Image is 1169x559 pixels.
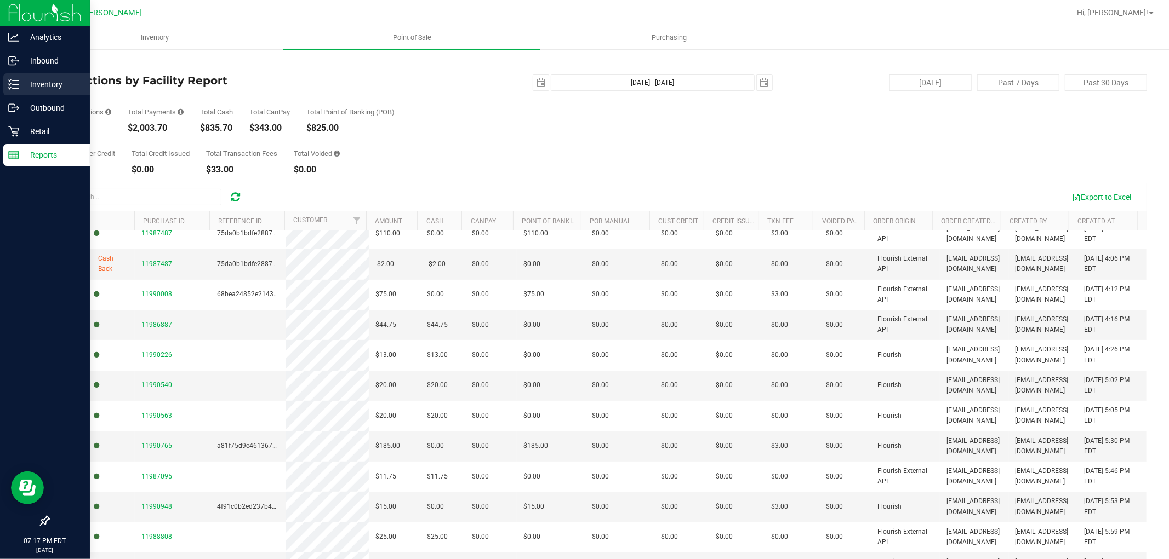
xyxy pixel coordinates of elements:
[716,320,733,330] span: $0.00
[946,253,1002,274] span: [EMAIL_ADDRESS][DOMAIN_NAME]
[826,471,843,482] span: $0.00
[716,289,733,299] span: $0.00
[946,496,1002,517] span: [EMAIL_ADDRESS][DOMAIN_NAME]
[523,411,540,421] span: $0.00
[126,33,184,43] span: Inventory
[472,380,489,390] span: $0.00
[1010,217,1047,225] a: Created By
[771,532,788,542] span: $0.00
[716,228,733,239] span: $0.00
[19,125,85,138] p: Retail
[19,31,85,44] p: Analytics
[141,260,172,268] span: 11987487
[716,441,733,451] span: $0.00
[826,259,843,269] span: $0.00
[889,74,972,91] button: [DATE]
[523,228,548,239] span: $110.00
[826,228,843,239] span: $0.00
[128,108,184,116] div: Total Payments
[375,217,402,225] a: Amount
[1016,405,1071,426] span: [EMAIL_ADDRESS][DOMAIN_NAME]
[1016,284,1071,305] span: [EMAIL_ADDRESS][DOMAIN_NAME]
[1016,466,1071,487] span: [EMAIL_ADDRESS][DOMAIN_NAME]
[8,32,19,43] inline-svg: Analytics
[592,380,609,390] span: $0.00
[1084,375,1140,396] span: [DATE] 5:02 PM EDT
[200,124,233,132] div: $835.70
[946,375,1002,396] span: [EMAIL_ADDRESS][DOMAIN_NAME]
[1016,527,1071,548] span: [EMAIL_ADDRESS][DOMAIN_NAME]
[427,471,448,482] span: $11.75
[206,150,277,157] div: Total Transaction Fees
[878,411,902,421] span: Flourish
[143,217,185,225] a: Purchase ID
[523,380,540,390] span: $0.00
[217,290,337,298] span: 68bea24852e214391044ec0a3b4cdb59
[771,228,788,239] span: $3.00
[249,124,290,132] div: $343.00
[375,441,400,451] span: $185.00
[878,314,934,335] span: Flourish External API
[592,502,609,512] span: $0.00
[427,502,444,512] span: $0.00
[878,502,902,512] span: Flourish
[661,471,678,482] span: $0.00
[375,502,396,512] span: $15.00
[826,502,843,512] span: $0.00
[592,289,609,299] span: $0.00
[141,503,172,510] span: 11990948
[878,284,934,305] span: Flourish External API
[523,289,544,299] span: $75.00
[522,217,600,225] a: Point of Banking (POB)
[472,441,489,451] span: $0.00
[946,223,1002,244] span: [EMAIL_ADDRESS][DOMAIN_NAME]
[375,350,396,360] span: $13.00
[294,165,340,174] div: $0.00
[716,259,733,269] span: $0.00
[713,217,759,225] a: Credit Issued
[132,150,190,157] div: Total Credit Issued
[716,380,733,390] span: $0.00
[141,290,172,298] span: 11990008
[523,320,540,330] span: $0.00
[8,149,19,160] inline-svg: Reports
[378,33,446,43] span: Point of Sale
[19,78,85,91] p: Inventory
[1077,8,1148,17] span: Hi, [PERSON_NAME]!
[19,148,85,162] p: Reports
[427,380,448,390] span: $20.00
[1016,223,1071,244] span: [EMAIL_ADDRESS][DOMAIN_NAME]
[716,350,733,360] span: $0.00
[826,532,843,542] span: $0.00
[19,54,85,67] p: Inbound
[661,228,678,239] span: $0.00
[878,441,902,451] span: Flourish
[523,441,548,451] span: $185.00
[946,527,1002,548] span: [EMAIL_ADDRESS][DOMAIN_NAME]
[637,33,702,43] span: Purchasing
[771,320,788,330] span: $0.00
[471,217,496,225] a: CanPay
[592,259,609,269] span: $0.00
[306,124,395,132] div: $825.00
[1016,436,1071,457] span: [EMAIL_ADDRESS][DOMAIN_NAME]
[767,217,794,225] a: Txn Fee
[375,320,396,330] span: $44.75
[472,532,489,542] span: $0.00
[878,466,934,487] span: Flourish External API
[1084,344,1140,365] span: [DATE] 4:26 PM EDT
[946,344,1002,365] span: [EMAIL_ADDRESS][DOMAIN_NAME]
[375,228,400,239] span: $110.00
[592,411,609,421] span: $0.00
[427,228,444,239] span: $0.00
[141,412,172,419] span: 11990563
[661,259,678,269] span: $0.00
[375,289,396,299] span: $75.00
[141,472,172,480] span: 11987095
[523,532,540,542] span: $0.00
[946,436,1002,457] span: [EMAIL_ADDRESS][DOMAIN_NAME]
[946,284,1002,305] span: [EMAIL_ADDRESS][DOMAIN_NAME]
[826,320,843,330] span: $0.00
[306,108,395,116] div: Total Point of Banking (POB)
[592,441,609,451] span: $0.00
